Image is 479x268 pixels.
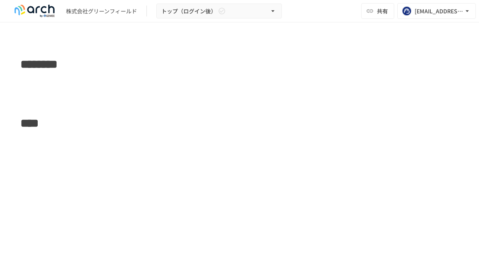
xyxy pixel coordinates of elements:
[377,7,388,15] span: 共有
[415,6,463,16] div: [EMAIL_ADDRESS][DOMAIN_NAME]
[9,5,60,17] img: logo-default@2x-9cf2c760.svg
[161,6,216,16] span: トップ（ログイン後）
[156,4,282,19] button: トップ（ログイン後）
[397,3,476,19] button: [EMAIL_ADDRESS][DOMAIN_NAME]
[66,7,137,15] div: 株式会社グリーンフィールド
[361,3,394,19] button: 共有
